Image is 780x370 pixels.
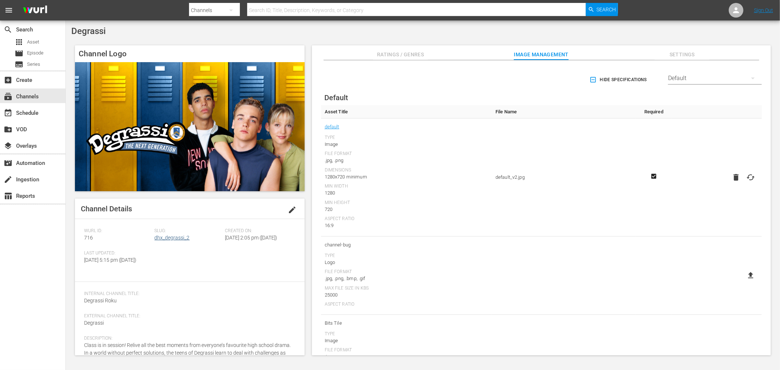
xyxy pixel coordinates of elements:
[591,76,647,84] span: Hide Specifications
[325,291,488,299] div: 25000
[84,235,93,241] span: 716
[321,105,492,118] th: Asset Title
[4,92,12,101] span: Channels
[81,204,132,213] span: Channel Details
[84,313,292,319] span: External Channel Title:
[655,50,709,59] span: Settings
[84,291,292,297] span: Internal Channel Title:
[325,269,488,275] div: File Format
[325,347,488,353] div: File Format
[4,175,12,184] span: Ingestion
[4,125,12,134] span: VOD
[75,62,305,191] img: Degrassi
[636,105,672,118] th: Required
[84,250,151,256] span: Last Updated:
[325,318,488,328] span: Bits Tile
[18,2,53,19] img: ans4CAIJ8jUAAAAAAAAAAAAAAAAAAAAAAAAgQb4GAAAAAAAAAAAAAAAAAAAAAAAAJMjXAAAAAAAAAAAAAAAAAAAAAAAAgAT5G...
[597,3,616,16] span: Search
[325,189,488,197] div: 1280
[325,122,339,132] a: default
[325,253,488,259] div: Type
[325,135,488,141] div: Type
[27,49,44,57] span: Episode
[4,159,12,167] span: Automation
[71,26,106,36] span: Degrassi
[75,45,305,62] h4: Channel Logo
[325,353,488,360] div: .jpg, .png
[4,109,12,117] span: Schedule
[514,50,569,59] span: Image Management
[325,337,488,344] div: Image
[492,118,636,237] td: default_v2.jpg
[325,206,488,213] div: 720
[325,200,488,206] div: Min Height
[27,38,39,46] span: Asset
[225,228,292,234] span: Created On:
[325,286,488,291] div: Max File Size In Kbs
[4,25,12,34] span: Search
[84,320,104,326] span: Degrassi
[649,173,658,180] svg: Required
[325,184,488,189] div: Min Width
[288,205,297,214] span: edit
[325,302,488,307] div: Aspect Ratio
[668,68,762,88] div: Default
[4,6,13,15] span: menu
[84,342,291,363] span: Class is in session! Relive all the best moments from everyone’s favourite high school drama. In ...
[586,3,618,16] button: Search
[324,93,348,102] span: Default
[225,235,277,241] span: [DATE] 2:05 pm ([DATE])
[325,157,488,164] div: .jpg, .png
[325,259,488,266] div: Logo
[492,105,636,118] th: File Name
[155,235,190,241] a: dhx_degrassi_2
[84,257,136,263] span: [DATE] 5:15 pm ([DATE])
[325,151,488,157] div: File Format
[15,38,23,46] span: Asset
[373,50,428,59] span: Ratings / Genres
[325,173,488,181] div: 1280x720 minimum
[325,167,488,173] div: Dimensions
[155,228,222,234] span: Slug:
[283,201,301,219] button: edit
[325,141,488,148] div: Image
[84,228,151,234] span: Wurl ID:
[754,7,773,13] a: Sign Out
[4,76,12,84] span: Create
[325,275,488,282] div: .jpg, .png, .bmp, .gif
[588,69,650,90] button: Hide Specifications
[4,192,12,200] span: Reports
[15,60,23,69] span: Series
[15,49,23,58] span: Episode
[4,141,12,150] span: Overlays
[84,336,292,341] span: Description:
[325,216,488,222] div: Aspect Ratio
[325,240,488,250] span: channel-bug
[325,222,488,229] div: 16:9
[84,298,117,303] span: Degrassi Roku
[325,331,488,337] div: Type
[27,61,40,68] span: Series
